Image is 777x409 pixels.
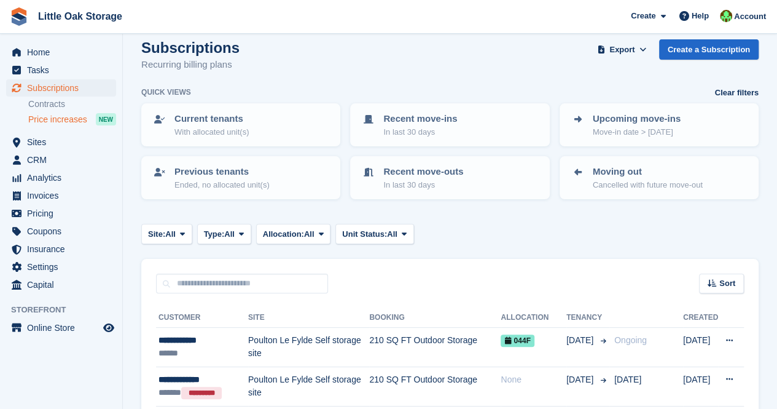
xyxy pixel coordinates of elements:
th: Created [683,308,718,328]
div: None [501,373,566,386]
span: Create [631,10,655,22]
a: menu [6,79,116,97]
p: Move-in date > [DATE] [593,126,681,138]
span: Export [609,44,634,56]
span: Account [734,10,766,23]
th: Site [248,308,369,328]
td: [DATE] [683,328,718,367]
a: Moving out Cancelled with future move-out [561,157,757,198]
span: CRM [27,151,101,169]
a: menu [6,187,116,204]
td: Poulton Le Fylde Self storage site [248,367,369,406]
a: menu [6,62,116,79]
span: Home [27,44,101,61]
span: Unit Status: [342,228,387,240]
a: Clear filters [714,87,759,99]
a: menu [6,169,116,186]
p: Recurring billing plans [141,58,240,72]
a: menu [6,240,116,258]
a: Current tenants With allocated unit(s) [143,105,339,145]
a: menu [6,258,116,276]
a: menu [6,223,116,240]
p: Cancelled with future move-out [593,179,703,191]
p: In last 30 days [383,179,463,191]
p: Current tenants [174,112,249,126]
span: Capital [27,276,101,293]
span: All [224,228,235,240]
span: Tasks [27,62,101,79]
p: With allocated unit(s) [174,126,249,138]
a: Recent move-ins In last 30 days [351,105,548,145]
p: In last 30 days [383,126,457,138]
td: [DATE] [683,367,718,406]
a: Little Oak Storage [33,6,127,26]
span: Help [692,10,709,22]
span: All [304,228,314,240]
p: Previous tenants [174,165,270,179]
span: [DATE] [566,334,596,347]
a: Recent move-outs In last 30 days [351,157,548,198]
p: Moving out [593,165,703,179]
span: Analytics [27,169,101,186]
th: Tenancy [566,308,609,328]
span: Sites [27,133,101,151]
span: Type: [204,228,225,240]
img: Michael Aujla [720,10,732,22]
span: Settings [27,258,101,276]
th: Allocation [501,308,566,328]
img: stora-icon-8386f47178a22dfd0bd8f6a31ec36ba5ce8667c1dd55bd0f319d3a0aa187defe.svg [10,7,28,26]
span: Subscriptions [27,79,101,97]
td: Poulton Le Fylde Self storage site [248,328,369,367]
a: Upcoming move-ins Move-in date > [DATE] [561,105,757,145]
td: 210 SQ FT Outdoor Storage [369,328,501,367]
span: Coupons [27,223,101,240]
a: Preview store [101,320,116,335]
button: Export [595,39,649,60]
a: menu [6,44,116,61]
span: All [387,228,397,240]
span: Sort [719,277,735,290]
span: Allocation: [263,228,304,240]
span: All [165,228,176,240]
a: menu [6,319,116,336]
a: menu [6,205,116,222]
button: Site: All [141,224,192,244]
a: menu [6,151,116,169]
th: Customer [156,308,248,328]
td: 210 SQ FT Outdoor Storage [369,367,501,406]
span: Invoices [27,187,101,204]
a: menu [6,133,116,151]
a: menu [6,276,116,293]
span: Pricing [27,205,101,222]
th: Booking [369,308,501,328]
span: Price increases [28,114,87,125]
button: Allocation: All [256,224,331,244]
a: Contracts [28,98,116,110]
span: [DATE] [566,373,596,386]
h6: Quick views [141,87,191,98]
a: Create a Subscription [659,39,759,60]
a: Price increases NEW [28,113,116,126]
span: Online Store [27,319,101,336]
p: Upcoming move-ins [593,112,681,126]
h1: Subscriptions [141,39,240,56]
p: Recent move-ins [383,112,457,126]
span: Site: [148,228,165,240]
span: Insurance [27,240,101,258]
span: Storefront [11,304,122,316]
p: Recent move-outs [383,165,463,179]
div: NEW [96,113,116,125]
button: Type: All [197,224,251,244]
span: Ongoing [614,335,647,345]
a: Previous tenants Ended, no allocated unit(s) [143,157,339,198]
button: Unit Status: All [335,224,413,244]
span: 044F [501,335,534,347]
span: [DATE] [614,375,641,384]
p: Ended, no allocated unit(s) [174,179,270,191]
